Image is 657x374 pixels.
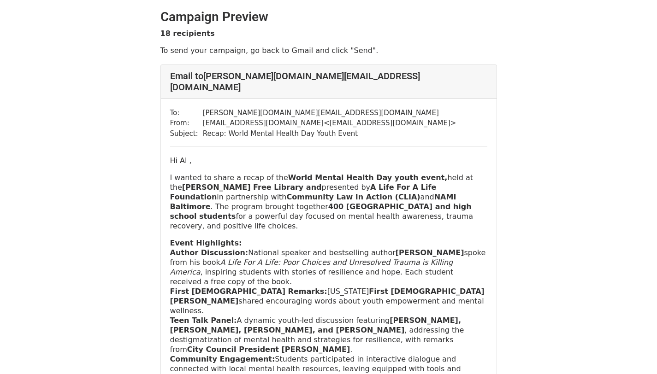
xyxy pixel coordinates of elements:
[160,46,497,55] p: To send your campaign, go back to Gmail and click "Send".
[160,9,497,25] h2: Campaign Preview
[203,118,456,129] td: [EMAIL_ADDRESS][DOMAIN_NAME] < [EMAIL_ADDRESS][DOMAIN_NAME] >
[170,316,237,325] strong: Teen Talk Panel:
[170,129,203,139] td: Subject:
[170,239,242,247] strong: Event Highlights:
[396,248,464,257] strong: [PERSON_NAME]
[170,355,275,363] strong: Community Engagement:
[182,183,322,192] strong: [PERSON_NAME] Free Library and
[170,156,487,165] p: Hi Al ,
[170,286,487,316] p: [US_STATE] shared encouraging words about youth empowerment and mental wellness.
[170,287,327,296] strong: First [DEMOGRAPHIC_DATA] Remarks:
[170,70,487,93] h4: Email to [PERSON_NAME][DOMAIN_NAME][EMAIL_ADDRESS][DOMAIN_NAME]
[170,258,453,276] em: A Life For A Life: Poor Choices and Unresolved Trauma is Killing America
[160,29,215,38] strong: 18 recipients
[170,248,487,286] p: National speaker and bestselling author spoke from his book , inspiring students with stories of ...
[170,193,456,211] strong: NAMI Baltimore
[170,183,437,201] strong: A Life For A Life Foundation
[187,345,350,354] strong: City Council President [PERSON_NAME]
[170,316,487,354] p: A dynamic youth-led discussion featuring , addressing the destigmatization of mental health and s...
[170,202,472,221] strong: 400 [GEOGRAPHIC_DATA] and high school students
[170,108,203,118] td: To:
[170,316,462,334] strong: [PERSON_NAME], [PERSON_NAME], [PERSON_NAME], and [PERSON_NAME]
[170,118,203,129] td: From:
[203,129,456,139] td: Recap: World Mental Health Day Youth Event
[170,248,249,257] strong: Author Discussion:
[286,193,420,201] strong: Community Law In Action (CLIA)
[203,108,456,118] td: [PERSON_NAME][DOMAIN_NAME][EMAIL_ADDRESS][DOMAIN_NAME]
[288,173,448,182] strong: World Mental Health Day youth event,
[170,287,485,305] strong: First [DEMOGRAPHIC_DATA] [PERSON_NAME]
[170,173,487,231] p: I wanted to share a recap of the held at the presented by in partnership with and . The program b...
